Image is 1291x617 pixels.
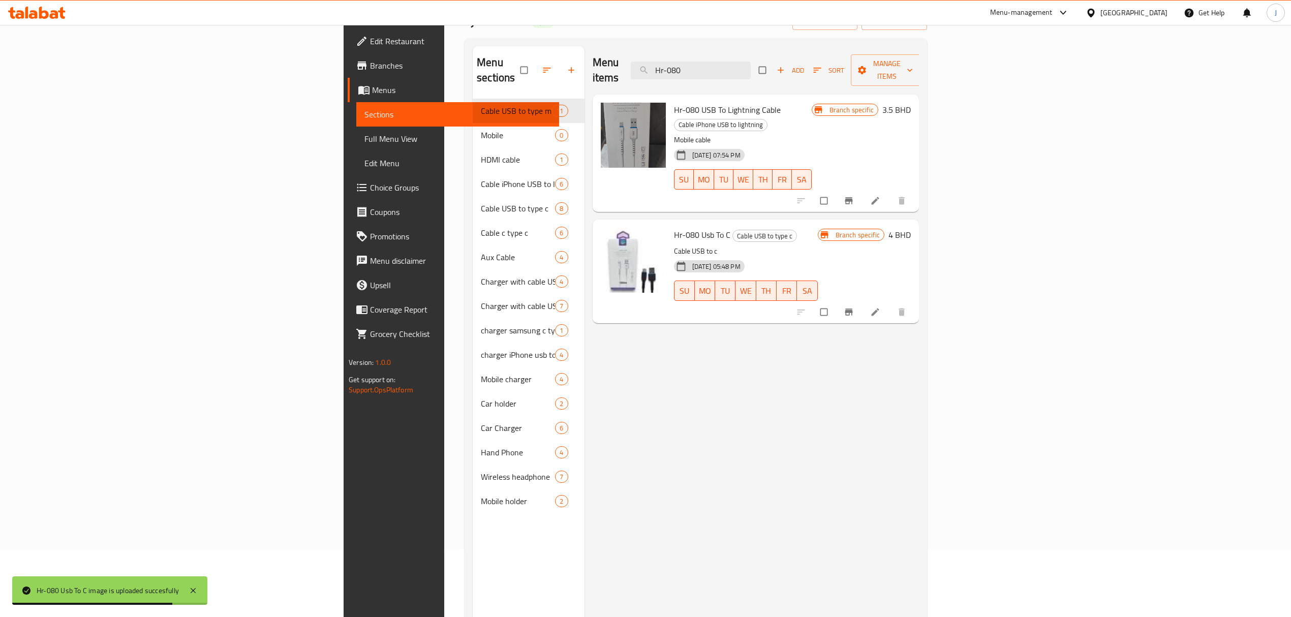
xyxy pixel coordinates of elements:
[348,29,559,53] a: Edit Restaurant
[718,172,729,187] span: TU
[481,300,555,312] span: Charger with cable USB to c type
[688,150,745,160] span: [DATE] 07:54 PM
[481,324,555,336] span: charger samsung c type to c
[481,202,555,214] span: Cable USB to type c
[370,303,551,316] span: Coverage Report
[753,169,773,190] button: TH
[555,202,568,214] div: items
[674,169,694,190] button: SU
[370,328,551,340] span: Grocery Checklist
[674,134,812,146] p: Mobile cable
[674,119,767,131] div: Cable iPhone USB to lightning
[481,178,555,190] span: Cable iPhone USB to lightning
[556,301,567,311] span: 7
[760,284,773,298] span: TH
[838,301,862,323] button: Branch-specific-item
[481,373,555,385] span: Mobile charger
[601,228,666,293] img: Hr-080 Usb To C
[777,172,788,187] span: FR
[555,153,568,166] div: items
[481,227,555,239] span: Cable c type c
[364,157,551,169] span: Edit Menu
[364,108,551,120] span: Sections
[757,172,769,187] span: TH
[733,230,796,242] span: Cable USB to type c
[1275,7,1277,18] span: J
[473,416,584,440] div: Car Charger6
[698,172,710,187] span: MO
[555,275,568,288] div: items
[552,106,567,116] span: 11
[773,169,792,190] button: FR
[473,367,584,391] div: Mobile charger4
[555,446,568,458] div: items
[349,373,395,386] span: Get support on:
[481,471,555,483] span: Wireless headphone
[556,497,567,506] span: 2
[481,105,551,117] span: Cable USB to type micro
[851,54,923,86] button: Manage items
[370,35,551,47] span: Edit Restaurant
[888,228,911,242] h6: 4 BHD
[556,375,567,384] span: 4
[348,78,559,102] a: Menus
[556,423,567,433] span: 6
[372,84,551,96] span: Menus
[674,119,767,131] span: Cable iPhone USB to lightning
[349,383,413,396] a: Support.OpsPlatform
[556,155,567,165] span: 1
[348,175,559,200] a: Choice Groups
[348,200,559,224] a: Coupons
[481,495,555,507] span: Mobile holder
[481,446,555,458] span: Hand Phone
[375,356,391,369] span: 1.0.0
[473,147,584,172] div: HDMI cable1
[556,326,567,335] span: 1
[481,251,555,263] span: Aux Cable
[473,95,584,517] nav: Menu sections
[370,230,551,242] span: Promotions
[555,373,568,385] div: items
[555,178,568,190] div: items
[601,103,666,168] img: Hr-080 USB To Lightning Cable
[719,284,731,298] span: TU
[774,63,807,78] span: Add item
[348,273,559,297] a: Upsell
[473,269,584,294] div: Charger with cable USB to micro4
[556,350,567,360] span: 4
[990,7,1053,19] div: Menu-management
[473,391,584,416] div: Car holder2
[356,151,559,175] a: Edit Menu
[556,448,567,457] span: 4
[890,190,915,212] button: delete
[555,471,568,483] div: items
[688,262,745,271] span: [DATE] 05:48 PM
[792,169,811,190] button: SA
[715,281,735,301] button: TU
[356,127,559,151] a: Full Menu View
[481,422,555,434] div: Car Charger
[555,495,568,507] div: items
[882,103,911,117] h6: 3.5 BHD
[473,294,584,318] div: Charger with cable USB to c type7
[370,255,551,267] span: Menu disclaimer
[560,59,585,81] button: Add section
[870,14,919,27] span: export
[473,465,584,489] div: Wireless headphone7
[631,61,751,79] input: search
[740,284,752,298] span: WE
[556,399,567,409] span: 2
[797,281,817,301] button: SA
[481,129,555,141] span: Mobile
[514,60,536,80] span: Select all sections
[473,245,584,269] div: Aux Cable4
[699,284,711,298] span: MO
[349,356,374,369] span: Version:
[348,53,559,78] a: Branches
[481,275,555,288] div: Charger with cable USB to micro
[593,55,619,85] h2: Menu items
